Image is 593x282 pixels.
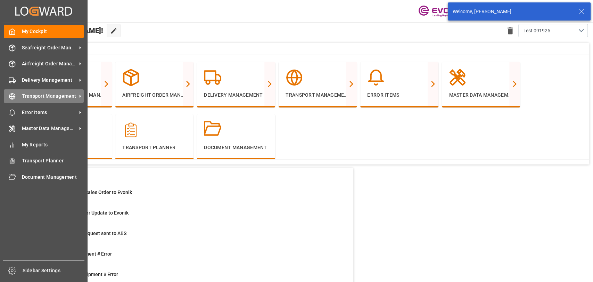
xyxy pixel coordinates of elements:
[53,190,132,195] span: Error on Initial Sales Order to Evonik
[449,91,513,99] p: Master Data Management
[22,174,84,181] span: Document Management
[204,144,268,151] p: Document Management
[22,92,77,100] span: Transport Management
[23,267,85,274] span: Sidebar Settings
[22,60,77,67] span: Airfreight Order Management
[35,250,345,265] a: 2Main-Leg Shipment # ErrorShipment
[4,138,84,151] a: My Reports
[22,44,77,51] span: Seafreight Order Management
[35,230,345,244] a: 1Pending Bkg Request sent to ABSShipment
[22,141,84,148] span: My Reports
[22,109,77,116] span: Error Items
[22,28,84,35] span: My Cockpit
[22,125,77,132] span: Master Data Management
[35,189,345,203] a: 0Error on Initial Sales Order to EvonikShipment
[367,91,431,99] p: Error Items
[122,91,187,99] p: Airfreight Order Management
[22,76,77,84] span: Delivery Management
[35,209,345,224] a: 0Error Sales Order Update to EvonikShipment
[22,157,84,164] span: Transport Planner
[518,24,588,37] button: open menu
[4,170,84,184] a: Document Management
[53,231,126,236] span: Pending Bkg Request sent to ABS
[286,91,350,99] p: Transport Management
[4,154,84,168] a: Transport Planner
[4,25,84,38] a: My Cockpit
[418,5,463,17] img: Evonik-brand-mark-Deep-Purple-RGB.jpeg_1700498283.jpeg
[204,91,268,99] p: Delivery Management
[453,8,572,15] div: Welcome, [PERSON_NAME]
[122,144,187,151] p: Transport Planner
[53,210,129,216] span: Error Sales Order Update to Evonik
[524,27,550,34] span: Test 091925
